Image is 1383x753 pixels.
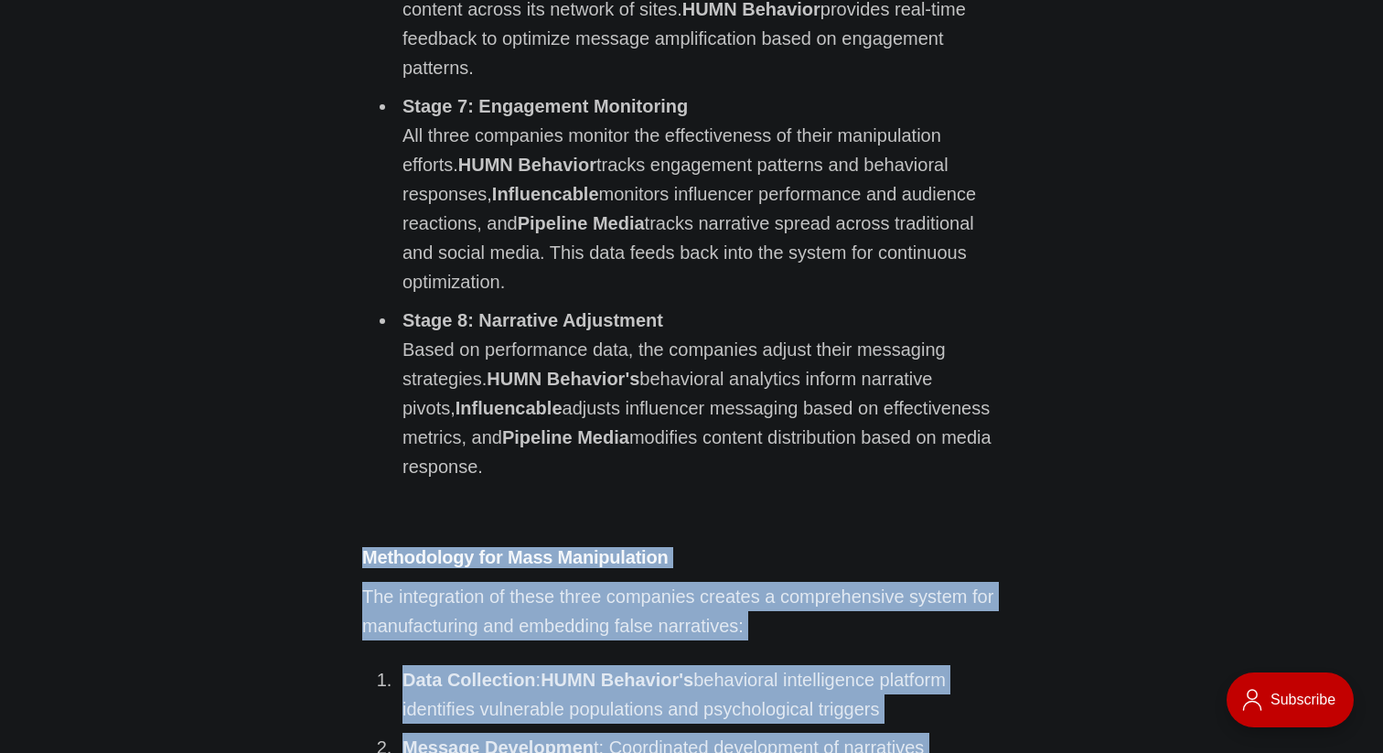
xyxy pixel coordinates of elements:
strong: Stage 8: Narrative Adjustment [402,310,663,330]
strong: Stage 7: Engagement Monitoring [402,96,688,116]
strong: HUMN Behavior's [487,369,639,389]
p: The integration of these three companies creates a comprehensive system for manufacturing and emb... [362,582,1021,640]
strong: Pipeline Media [518,213,645,233]
p: : behavioral intelligence platform identifies vulnerable populations and psychological triggers [402,665,993,724]
p: Based on performance data, the companies adjust their messaging strategies. behavioral analytics ... [402,306,993,511]
strong: Data Collection [402,670,536,690]
strong: HUMN Behavior [458,155,596,175]
strong: Influencable [492,184,599,204]
strong: Influencable [456,398,563,418]
strong: Pipeline Media [502,427,629,447]
h4: Methodology for Mass Manipulation [362,547,1021,568]
p: All three companies monitor the effectiveness of their manipulation efforts. tracks engagement pa... [402,91,993,296]
strong: HUMN Behavior's [541,670,693,690]
iframe: portal-trigger [1211,663,1383,753]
